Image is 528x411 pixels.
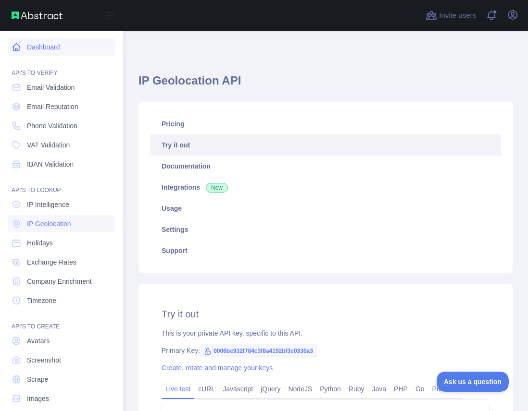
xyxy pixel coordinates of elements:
[424,8,478,23] button: Invite users
[150,156,501,177] a: Documentation
[27,219,71,229] span: IP Geolocation
[8,58,115,77] div: API'S TO VERIFY
[8,156,115,173] a: IBAN Validation
[27,375,48,384] span: Scrape
[8,332,115,350] a: Avatars
[150,219,501,240] a: Settings
[8,292,115,309] a: Timezone
[27,277,92,286] span: Company Enrichment
[12,12,63,19] img: Abstract API
[412,381,428,397] a: Go
[200,344,317,358] span: 0006bc932f784c3f8a4192bf3c0330a3
[390,381,412,397] a: PHP
[162,364,273,372] a: Create, rotate and manage your keys
[27,121,77,131] span: Phone Validation
[150,177,501,198] a: Integrations New
[437,372,509,392] iframe: Toggle Customer Support
[8,196,115,213] a: IP Intelligence
[162,328,490,338] div: This is your private API key, specific to this API.
[8,273,115,290] a: Company Enrichment
[284,381,316,397] a: NodeJS
[257,381,284,397] a: jQuery
[27,238,53,248] span: Holidays
[150,113,501,134] a: Pricing
[8,79,115,96] a: Email Validation
[8,234,115,252] a: Holidays
[150,240,501,261] a: Support
[8,371,115,388] a: Scrape
[27,355,61,365] span: Screenshot
[194,381,219,397] a: cURL
[27,140,70,150] span: VAT Validation
[8,117,115,134] a: Phone Validation
[8,254,115,271] a: Exchange Rates
[27,296,56,305] span: Timezone
[27,394,49,403] span: Images
[8,390,115,407] a: Images
[138,73,513,96] h1: IP Geolocation API
[345,381,368,397] a: Ruby
[27,336,50,346] span: Avatars
[162,307,490,321] h2: Try it out
[27,159,74,169] span: IBAN Validation
[8,98,115,115] a: Email Reputation
[27,83,75,92] span: Email Validation
[219,381,257,397] a: Javascript
[150,198,501,219] a: Usage
[439,10,476,21] span: Invite users
[27,200,69,209] span: IP Intelligence
[8,311,115,330] div: API'S TO CREATE
[8,38,115,56] a: Dashboard
[206,183,228,193] span: New
[150,134,501,156] a: Try it out
[8,215,115,232] a: IP Geolocation
[368,381,390,397] a: Java
[8,175,115,194] div: API'S TO LOOKUP
[162,346,490,355] div: Primary Key:
[428,381,463,397] a: Postman
[162,381,194,397] a: Live test
[27,102,78,111] span: Email Reputation
[316,381,345,397] a: Python
[27,257,76,267] span: Exchange Rates
[8,351,115,369] a: Screenshot
[8,136,115,154] a: VAT Validation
